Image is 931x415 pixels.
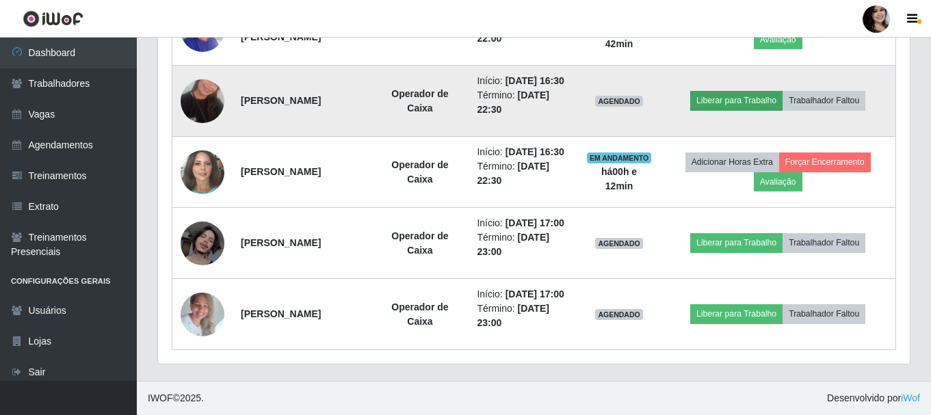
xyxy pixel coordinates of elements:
strong: há 00 h e 12 min [601,166,637,191]
button: Avaliação [754,30,802,49]
li: Início: [477,287,570,302]
li: Início: [477,74,570,88]
button: Liberar para Trabalho [690,91,783,110]
button: Liberar para Trabalho [690,233,783,252]
span: AGENDADO [595,309,643,320]
span: EM ANDAMENTO [587,152,652,163]
img: CoreUI Logo [23,10,83,27]
span: Desenvolvido por [827,391,920,405]
button: Trabalhador Faltou [783,91,865,110]
strong: Operador de Caixa [391,88,448,113]
span: IWOF [148,392,173,403]
button: Trabalhador Faltou [783,304,865,323]
img: 1697220475229.jpeg [181,222,224,265]
strong: [PERSON_NAME] [241,308,321,319]
time: [DATE] 16:30 [506,146,564,157]
img: 1730602646133.jpeg [181,62,224,140]
li: Término: [477,302,570,330]
li: Término: [477,88,570,117]
time: [DATE] 17:00 [506,289,564,299]
strong: [PERSON_NAME] [241,95,321,106]
strong: Operador de Caixa [391,230,448,256]
li: Início: [477,145,570,159]
img: 1740601468403.jpeg [181,285,224,343]
button: Avaliação [754,172,802,191]
li: Término: [477,159,570,188]
button: Adicionar Horas Extra [685,152,779,172]
button: Liberar para Trabalho [690,304,783,323]
button: Forçar Encerramento [779,152,871,172]
strong: [PERSON_NAME] [241,237,321,248]
button: Trabalhador Faltou [783,233,865,252]
span: © 2025 . [148,391,204,405]
time: [DATE] 16:30 [506,75,564,86]
li: Término: [477,230,570,259]
img: 1689966026583.jpeg [181,146,224,198]
span: AGENDADO [595,96,643,107]
li: Início: [477,216,570,230]
a: iWof [901,392,920,403]
strong: Midian da [PERSON_NAME] [241,17,321,42]
strong: Operador de Caixa [391,159,448,185]
time: [DATE] 17:00 [506,217,564,228]
span: AGENDADO [595,238,643,249]
strong: Operador de Caixa [391,302,448,327]
strong: [PERSON_NAME] [241,166,321,177]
